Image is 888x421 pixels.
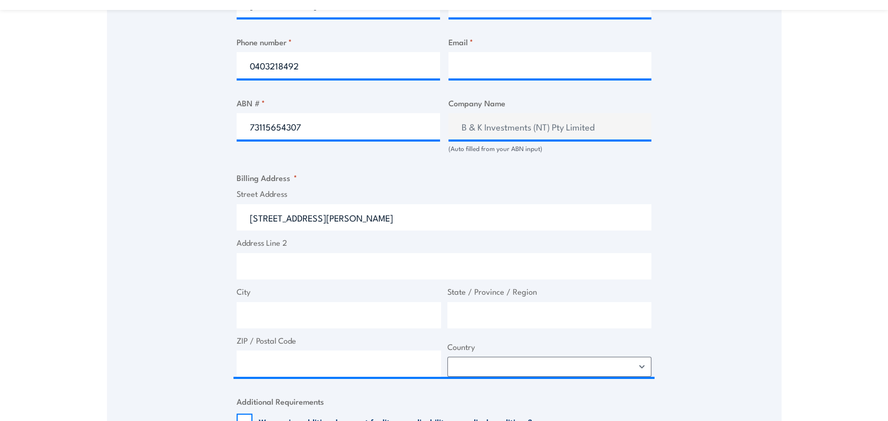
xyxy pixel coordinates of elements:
[447,286,652,298] label: State / Province / Region
[447,341,652,353] label: Country
[237,237,651,249] label: Address Line 2
[237,395,324,407] legend: Additional Requirements
[448,144,652,154] div: (Auto filled from your ABN input)
[237,204,651,230] input: Enter a location
[237,335,441,347] label: ZIP / Postal Code
[237,188,651,200] label: Street Address
[448,36,652,48] label: Email
[448,97,652,109] label: Company Name
[237,172,297,184] legend: Billing Address
[237,36,440,48] label: Phone number
[237,97,440,109] label: ABN #
[237,286,441,298] label: City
